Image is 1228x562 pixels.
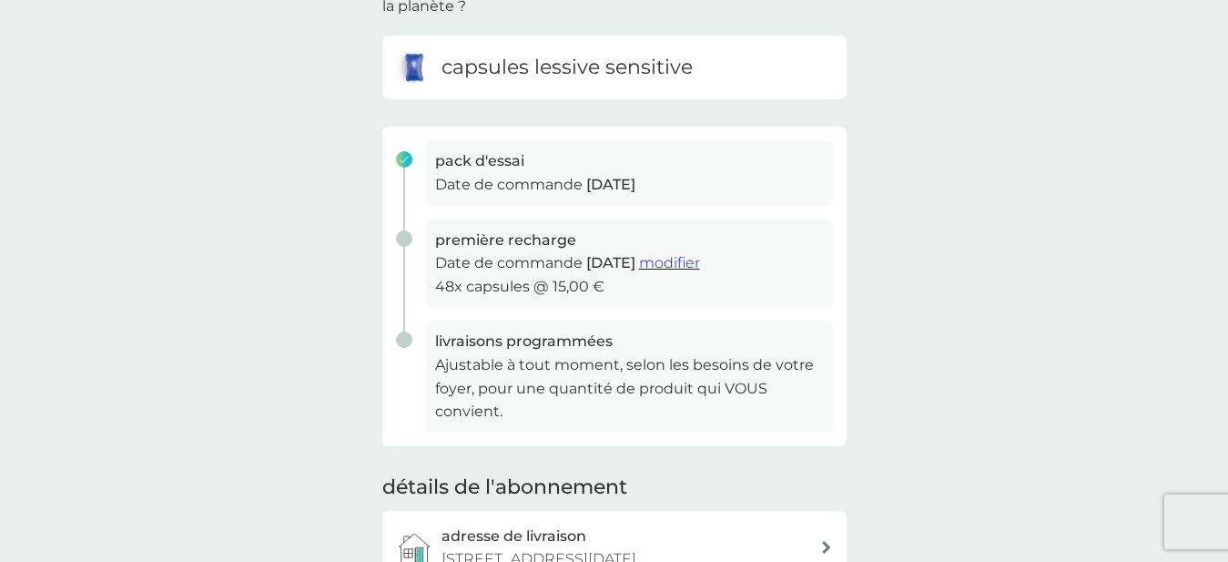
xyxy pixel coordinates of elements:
[396,49,432,86] img: capsules lessive sensitive
[435,251,824,275] p: Date de commande
[639,254,700,271] span: modifier
[639,251,700,275] button: modifier
[586,254,635,271] span: [DATE]
[441,525,586,548] h3: adresse de livraison
[435,149,824,173] h3: pack d'essai
[441,54,693,82] h6: capsules lessive sensitive
[586,176,635,193] span: [DATE]
[435,275,824,299] p: 48x capsules @ 15,00 €
[435,173,824,197] p: Date de commande
[382,474,627,502] h2: détails de l'abonnement
[435,353,824,424] p: Ajustable à tout moment, selon les besoins de votre foyer, pour une quantité de produit qui VOUS ...
[435,229,824,252] h3: première recharge
[435,330,824,353] h3: livraisons programmées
